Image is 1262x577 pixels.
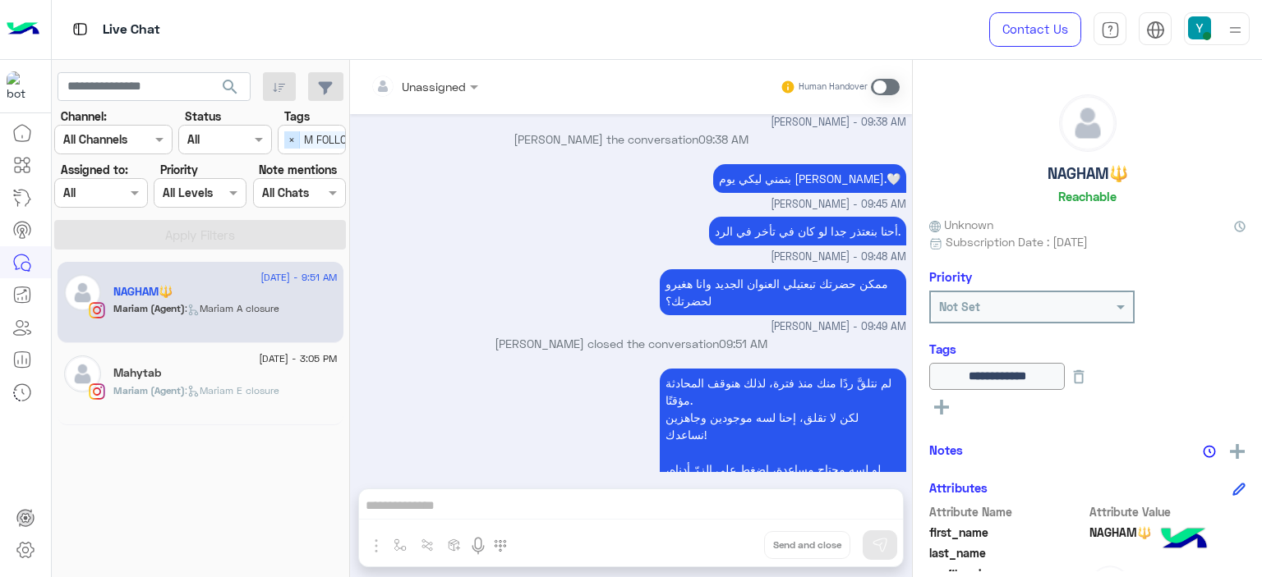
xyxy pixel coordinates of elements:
span: Mariam (Agent) [113,302,185,314]
img: add [1230,444,1245,459]
a: tab [1094,12,1126,47]
span: [PERSON_NAME] - 09:48 AM [771,250,906,265]
h6: Priority [929,269,972,284]
span: [DATE] - 9:51 AM [260,270,337,285]
img: Instagram [89,383,105,400]
label: Channel: [61,108,107,125]
label: Tags [284,108,310,125]
p: 4/9/2025, 9:45 AM [713,164,906,193]
img: userImage [1188,16,1211,39]
span: [DATE] - 3:05 PM [259,351,337,366]
img: defaultAdmin.png [1060,95,1116,151]
span: × [284,131,300,149]
small: Human Handover [799,80,868,94]
label: Assigned to: [61,161,128,178]
a: Contact Us [989,12,1081,47]
label: Status [185,108,221,125]
p: [PERSON_NAME] the conversation [357,131,906,148]
img: tab [1146,21,1165,39]
img: profile [1225,20,1246,40]
img: Logo [7,12,39,47]
span: [PERSON_NAME] - 09:45 AM [771,197,906,213]
img: tab [70,19,90,39]
img: notes [1203,445,1216,458]
span: 09:51 AM [719,337,767,350]
span: first_name [929,524,1086,541]
button: Apply Filters [54,220,346,250]
span: NAGHAM🔱 [1089,524,1246,541]
span: Attribute Name [929,503,1086,520]
span: Subscription Date : [DATE] [946,233,1088,250]
span: : Mariam A closure [185,302,279,314]
img: hulul-logo.png [1155,511,1213,569]
button: search [210,72,251,108]
h6: Reachable [1058,189,1117,204]
label: Note mentions [259,161,337,178]
p: 4/9/2025, 9:49 AM [660,269,906,315]
img: defaultAdmin.png [64,355,101,392]
span: [PERSON_NAME] - 09:49 AM [771,319,906,335]
img: 317874714732967 [7,71,36,101]
h6: Notes [929,442,963,457]
h5: NAGHAM🔱 [1048,164,1128,183]
h5: Mahytab [113,366,161,380]
p: [PERSON_NAME] closed the conversation [357,335,906,352]
img: Instagram [89,302,105,318]
h6: Tags [929,341,1246,356]
span: : Mariam E closure [185,384,279,396]
span: last_name [929,544,1086,561]
h5: NAGHAM🔱 [113,285,173,299]
button: Send and close [764,531,850,559]
span: Mariam (Agent) [113,384,185,396]
img: defaultAdmin.png [64,274,101,311]
span: Unknown [929,216,993,233]
span: search [220,77,240,97]
span: 09:38 AM [698,132,748,146]
span: [PERSON_NAME] - 09:38 AM [771,115,906,131]
label: Priority [160,161,198,178]
p: 4/9/2025, 9:51 AM [660,369,906,501]
span: M FOLLOW UP [300,131,376,149]
p: 4/9/2025, 9:48 AM [709,217,906,245]
img: tab [1101,21,1120,39]
h6: Attributes [929,480,988,495]
span: Attribute Value [1089,503,1246,520]
p: Live Chat [103,19,160,41]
